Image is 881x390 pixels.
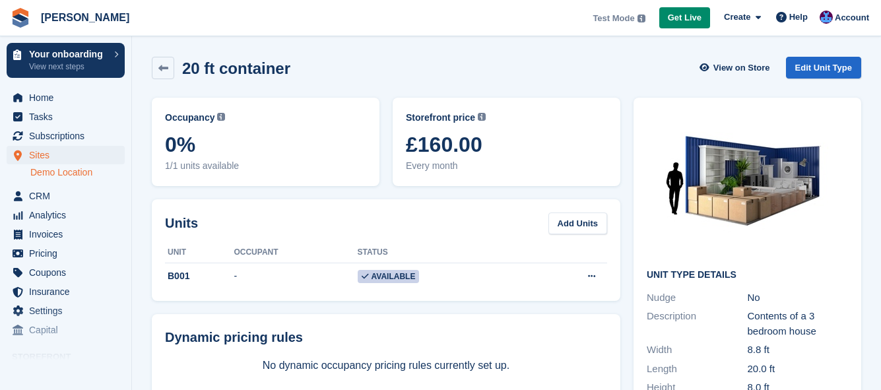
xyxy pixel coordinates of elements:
[406,133,607,156] span: £160.00
[748,309,849,339] div: Contents of a 3 bedroom house
[358,242,531,263] th: Status
[29,282,108,301] span: Insurance
[406,159,607,173] span: Every month
[7,244,125,263] a: menu
[820,11,833,24] img: Andrew Omeltschenko
[647,342,748,358] div: Width
[165,242,234,263] th: Unit
[748,342,849,358] div: 8.8 ft
[7,108,125,126] a: menu
[165,327,607,347] div: Dynamic pricing rules
[29,108,108,126] span: Tasks
[234,263,357,290] td: -
[7,302,125,320] a: menu
[165,213,198,233] h2: Units
[165,269,234,283] div: B001
[748,290,849,306] div: No
[7,43,125,78] a: Your onboarding View next steps
[7,206,125,224] a: menu
[29,49,108,59] p: Your onboarding
[29,302,108,320] span: Settings
[7,282,125,301] a: menu
[29,206,108,224] span: Analytics
[637,15,645,22] img: icon-info-grey-7440780725fd019a000dd9b08b2336e03edf1995a4989e88bcd33f0948082b44.svg
[29,321,108,339] span: Capital
[29,225,108,244] span: Invoices
[835,11,869,24] span: Account
[593,12,634,25] span: Test Mode
[217,113,225,121] img: icon-info-grey-7440780725fd019a000dd9b08b2336e03edf1995a4989e88bcd33f0948082b44.svg
[713,61,770,75] span: View on Store
[478,113,486,121] img: icon-info-grey-7440780725fd019a000dd9b08b2336e03edf1995a4989e88bcd33f0948082b44.svg
[234,242,357,263] th: Occupant
[647,309,748,339] div: Description
[165,111,214,125] span: Occupancy
[29,263,108,282] span: Coupons
[30,166,125,179] a: Demo Location
[548,212,607,234] a: Add Units
[698,57,775,79] a: View on Store
[7,127,125,145] a: menu
[165,133,366,156] span: 0%
[7,321,125,339] a: menu
[406,111,475,125] span: Storefront price
[11,8,30,28] img: stora-icon-8386f47178a22dfd0bd8f6a31ec36ba5ce8667c1dd55bd0f319d3a0aa187defe.svg
[7,263,125,282] a: menu
[659,7,710,29] a: Get Live
[29,61,108,73] p: View next steps
[668,11,702,24] span: Get Live
[789,11,808,24] span: Help
[7,187,125,205] a: menu
[7,225,125,244] a: menu
[29,244,108,263] span: Pricing
[36,7,135,28] a: [PERSON_NAME]
[29,187,108,205] span: CRM
[29,127,108,145] span: Subscriptions
[165,358,607,374] p: No dynamic occupancy pricing rules currently set up.
[29,88,108,107] span: Home
[165,159,366,173] span: 1/1 units available
[647,290,748,306] div: Nudge
[647,362,748,377] div: Length
[358,270,420,283] span: Available
[724,11,750,24] span: Create
[182,59,290,77] h2: 20 ft container
[786,57,861,79] a: Edit Unit Type
[7,88,125,107] a: menu
[748,362,849,377] div: 20.0 ft
[7,146,125,164] a: menu
[12,350,131,364] span: Storefront
[647,270,848,280] h2: Unit Type details
[29,146,108,164] span: Sites
[649,111,847,259] img: 20.jpg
